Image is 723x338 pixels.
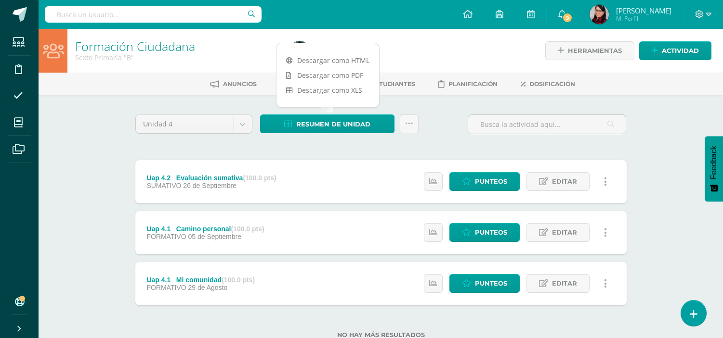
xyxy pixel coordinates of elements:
[183,182,237,189] span: 26 de Septiembre
[468,115,626,134] input: Busca la actividad aquí...
[296,115,370,133] span: Resumen de unidad
[562,13,573,23] span: 9
[639,41,711,60] a: Actividad
[357,76,415,92] a: Estudiantes
[231,225,264,233] strong: (100.0 pts)
[276,83,379,98] a: Descargar como XLS
[146,182,181,189] span: SUMATIVO
[475,173,507,190] span: Punteos
[146,225,264,233] div: Uap 4.1_ Camino personal
[75,39,278,53] h1: Formación Ciudadana
[449,274,520,293] a: Punteos
[475,224,507,241] span: Punteos
[146,233,186,240] span: FORMATIVO
[75,38,195,54] a: Formación Ciudadana
[616,14,671,23] span: Mi Perfil
[143,115,226,133] span: Unidad 4
[75,53,278,62] div: Sexto Primaria 'B'
[188,284,227,291] span: 29 de Agosto
[552,275,577,292] span: Editar
[290,41,309,61] img: 0a2e9a33f3909cb77ea8b9c8beb902f9.png
[448,80,498,88] span: Planificación
[188,233,241,240] span: 05 de Septiembre
[568,42,622,60] span: Herramientas
[371,80,415,88] span: Estudiantes
[529,80,575,88] span: Dosificación
[552,224,577,241] span: Editar
[710,146,718,179] span: Feedback
[521,76,575,92] a: Dosificación
[449,172,520,191] a: Punteos
[136,115,252,133] a: Unidad 4
[438,76,498,92] a: Planificación
[45,6,262,23] input: Busca un usuario...
[552,173,577,190] span: Editar
[449,223,520,242] a: Punteos
[222,276,255,284] strong: (100.0 pts)
[662,42,699,60] span: Actividad
[260,114,394,133] a: Resumen de unidad
[223,80,257,88] span: Anuncios
[146,276,255,284] div: Uap 4.1_ Mi comunidad
[276,68,379,83] a: Descargar como PDF
[590,5,609,24] img: 0a2e9a33f3909cb77ea8b9c8beb902f9.png
[210,76,257,92] a: Anuncios
[146,284,186,291] span: FORMATIVO
[276,53,379,68] a: Descargar como HTML
[146,174,276,182] div: Uap 4.2_ Evaluación sumativa
[475,275,507,292] span: Punteos
[545,41,634,60] a: Herramientas
[243,174,276,182] strong: (100.0 pts)
[616,6,671,15] span: [PERSON_NAME]
[705,136,723,201] button: Feedback - Mostrar encuesta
